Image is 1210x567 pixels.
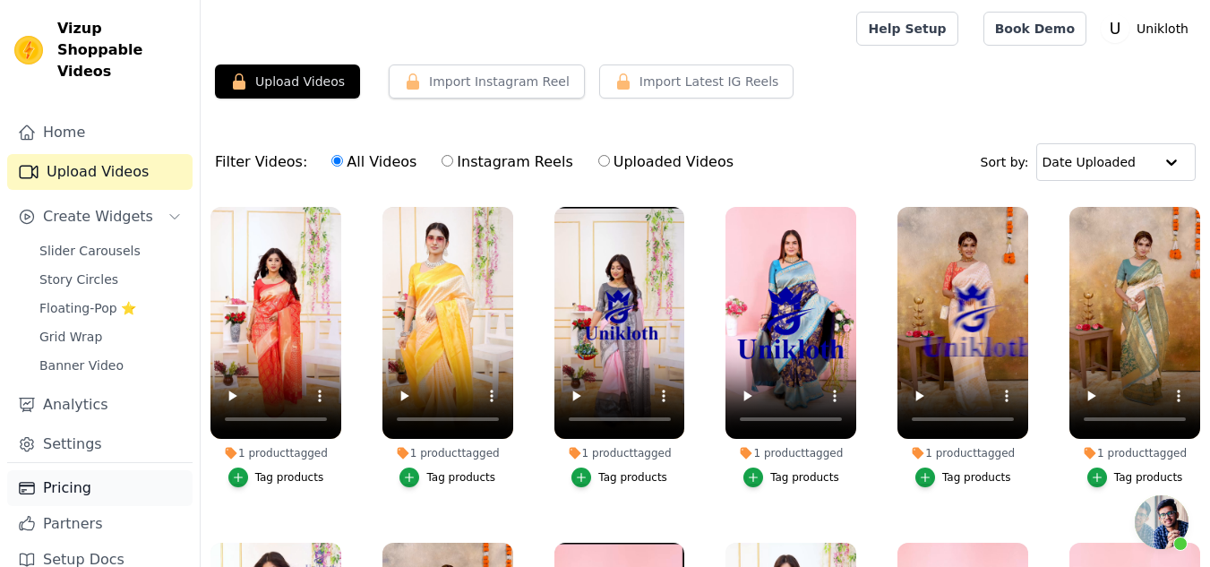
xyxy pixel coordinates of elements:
[29,296,193,321] a: Floating-Pop ⭐
[39,357,124,374] span: Banner Video
[39,299,136,317] span: Floating-Pop ⭐
[1069,446,1200,460] div: 1 product tagged
[725,446,856,460] div: 1 product tagged
[215,64,360,99] button: Upload Videos
[1110,20,1121,38] text: U
[330,150,417,174] label: All Videos
[7,154,193,190] a: Upload Videos
[743,468,839,487] button: Tag products
[228,468,324,487] button: Tag products
[29,267,193,292] a: Story Circles
[7,470,193,506] a: Pricing
[597,150,734,174] label: Uploaded Videos
[856,12,957,46] a: Help Setup
[1101,13,1196,45] button: U Unikloth
[571,468,667,487] button: Tag products
[29,238,193,263] a: Slider Carousels
[1129,13,1196,45] p: Unikloth
[399,468,495,487] button: Tag products
[7,387,193,423] a: Analytics
[1135,495,1189,549] div: Open chat
[7,115,193,150] a: Home
[215,142,743,183] div: Filter Videos:
[981,143,1197,181] div: Sort by:
[441,150,573,174] label: Instagram Reels
[255,470,324,485] div: Tag products
[57,18,185,82] span: Vizup Shoppable Videos
[915,468,1011,487] button: Tag products
[1087,468,1183,487] button: Tag products
[331,155,343,167] input: All Videos
[7,199,193,235] button: Create Widgets
[599,64,794,99] button: Import Latest IG Reels
[7,426,193,462] a: Settings
[942,470,1011,485] div: Tag products
[210,446,341,460] div: 1 product tagged
[897,446,1028,460] div: 1 product tagged
[639,73,779,90] span: Import Latest IG Reels
[770,470,839,485] div: Tag products
[389,64,585,99] button: Import Instagram Reel
[1114,470,1183,485] div: Tag products
[39,328,102,346] span: Grid Wrap
[442,155,453,167] input: Instagram Reels
[7,506,193,542] a: Partners
[598,155,610,167] input: Uploaded Videos
[14,36,43,64] img: Vizup
[39,242,141,260] span: Slider Carousels
[43,206,153,228] span: Create Widgets
[29,353,193,378] a: Banner Video
[983,12,1086,46] a: Book Demo
[39,271,118,288] span: Story Circles
[426,470,495,485] div: Tag products
[598,470,667,485] div: Tag products
[382,446,513,460] div: 1 product tagged
[554,446,685,460] div: 1 product tagged
[29,324,193,349] a: Grid Wrap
